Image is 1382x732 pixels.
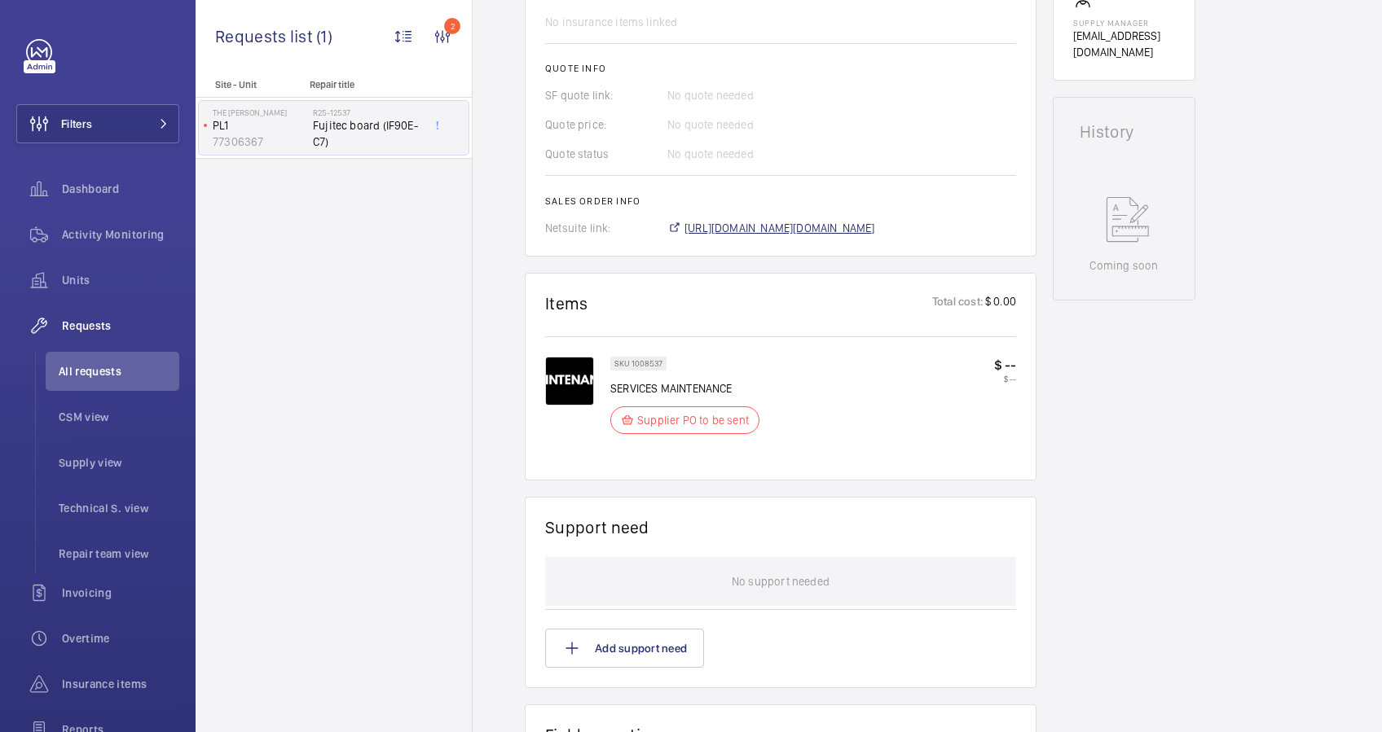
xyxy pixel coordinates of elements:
h1: History [1080,124,1169,140]
span: Dashboard [62,181,179,197]
p: $ 0.00 [984,293,1016,313]
h1: Support need [545,517,649,537]
p: SKU 1008537 [614,361,662,366]
span: All requests [59,363,179,379]
img: Km33JILPo7XhB1uRwyyWT09Ug4rK46SSHHPdKXWmjl7lqZFy.png [545,357,594,405]
h2: Quote info [545,63,1016,74]
p: PL1 [213,117,306,134]
span: Units [62,272,179,288]
p: The [PERSON_NAME] [213,107,306,117]
span: Overtime [62,630,179,647]
span: Filters [61,116,92,132]
span: CSM view [59,409,179,425]
span: Activity Monitoring [62,226,179,243]
p: No support needed [732,557,830,606]
p: $ -- [994,374,1016,384]
span: Requests [62,318,179,334]
a: [URL][DOMAIN_NAME][DOMAIN_NAME] [667,220,875,236]
p: $ -- [994,357,1016,374]
span: Repair team view [59,546,179,562]
p: Total cost: [932,293,984,313]
p: Coming soon [1089,257,1158,274]
p: SERVICES MAINTENANCE [610,380,769,397]
span: Fujitec board (IF90E-C7) [313,117,420,150]
p: 77306367 [213,134,306,150]
button: Filters [16,104,179,143]
p: [EMAIL_ADDRESS][DOMAIN_NAME] [1073,28,1175,60]
h2: R25-12537 [313,107,420,117]
h1: Items [545,293,588,313]
span: Invoicing [62,585,179,601]
p: Repair title [310,79,417,90]
button: Add support need [545,629,704,668]
p: Site - Unit [196,79,303,90]
h2: Sales order info [545,195,1016,207]
span: Insurance items [62,676,179,692]
p: Supplier PO to be sent [637,412,749,428]
span: Technical S. view [59,500,179,516]
span: [URL][DOMAIN_NAME][DOMAIN_NAME] [684,220,875,236]
span: Requests list [215,26,316,46]
span: Supply view [59,454,179,471]
p: Supply manager [1073,18,1175,28]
